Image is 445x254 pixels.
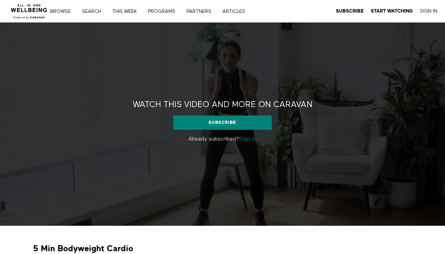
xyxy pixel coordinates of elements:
a: Subscribe [173,115,272,129]
h2: Watch this video and more on CARAVAN [133,99,312,110]
a: Browse [48,9,78,14]
a: PROGRAMS [145,9,183,14]
a: Sign in [239,136,257,142]
a: Search [80,9,108,14]
a: PARTNERS [184,9,219,14]
p: Already subscribed? [120,135,325,143]
a: ARTICLES [220,9,252,14]
a: Start Watching [371,8,413,14]
a: Subscribe [336,8,364,14]
nav: Primary [55,8,259,15]
a: Sign In [420,8,437,14]
a: THIS WEEK [110,9,144,14]
strong: 5 Min Bodyweight Cardio [33,243,133,254]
